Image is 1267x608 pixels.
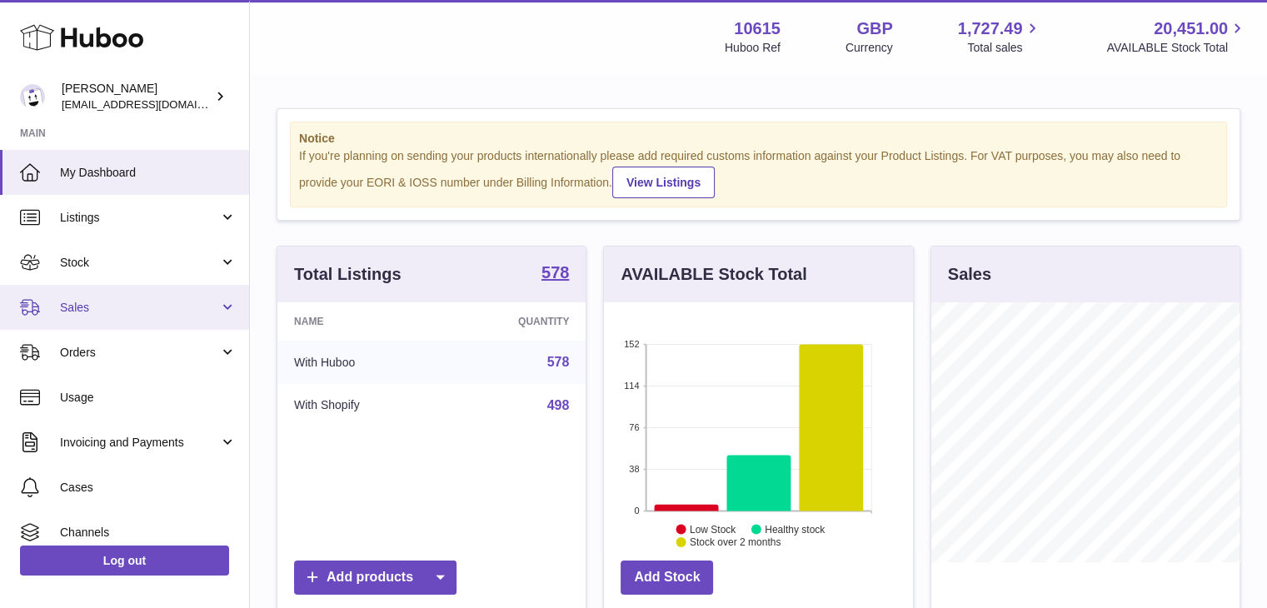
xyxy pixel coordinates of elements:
span: Listings [60,210,219,226]
span: Total sales [967,40,1041,56]
span: 1,727.49 [958,17,1023,40]
text: Healthy stock [765,523,826,535]
th: Quantity [444,302,586,341]
strong: 578 [541,264,569,281]
a: 1,727.49 Total sales [958,17,1042,56]
span: Channels [60,525,237,541]
text: 0 [635,506,640,516]
a: 578 [541,264,569,284]
a: 498 [547,398,570,412]
text: 76 [630,422,640,432]
span: Stock [60,255,219,271]
text: 114 [624,381,639,391]
a: 20,451.00 AVAILABLE Stock Total [1106,17,1247,56]
text: 152 [624,339,639,349]
a: 578 [547,355,570,369]
div: If you're planning on sending your products internationally please add required customs informati... [299,148,1218,198]
span: Orders [60,345,219,361]
div: Huboo Ref [725,40,781,56]
span: AVAILABLE Stock Total [1106,40,1247,56]
img: fulfillment@fable.com [20,84,45,109]
h3: Total Listings [294,263,402,286]
span: Sales [60,300,219,316]
strong: 10615 [734,17,781,40]
td: With Shopify [277,384,444,427]
span: Cases [60,480,237,496]
h3: Sales [948,263,991,286]
a: Add products [294,561,456,595]
a: View Listings [612,167,715,198]
a: Add Stock [621,561,713,595]
text: 38 [630,464,640,474]
span: 20,451.00 [1154,17,1228,40]
div: Currency [845,40,893,56]
span: Usage [60,390,237,406]
th: Name [277,302,444,341]
strong: GBP [856,17,892,40]
td: With Huboo [277,341,444,384]
span: [EMAIL_ADDRESS][DOMAIN_NAME] [62,97,245,111]
div: [PERSON_NAME] [62,81,212,112]
text: Low Stock [690,523,736,535]
a: Log out [20,546,229,576]
strong: Notice [299,131,1218,147]
text: Stock over 2 months [690,536,781,548]
span: My Dashboard [60,165,237,181]
h3: AVAILABLE Stock Total [621,263,806,286]
span: Invoicing and Payments [60,435,219,451]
